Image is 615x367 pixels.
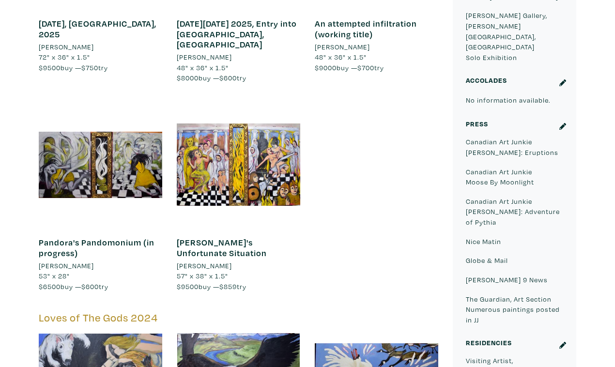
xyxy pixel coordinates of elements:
[39,63,108,72] span: buy — try
[466,10,563,62] p: [PERSON_NAME] Gallery, [PERSON_NAME][GEOGRAPHIC_DATA], [GEOGRAPHIC_DATA] Solo Exhibition
[39,260,162,271] a: [PERSON_NAME]
[177,52,232,62] li: [PERSON_NAME]
[219,73,237,82] span: $600
[466,95,551,105] small: No information available.
[315,18,417,40] a: An attempted infiltration (working title)
[177,63,229,72] span: 48" x 36" x 1.5"
[177,18,297,50] a: [DATE][DATE] 2025, Entry into [GEOGRAPHIC_DATA], [GEOGRAPHIC_DATA]
[39,42,94,52] li: [PERSON_NAME]
[177,260,232,271] li: [PERSON_NAME]
[81,282,99,291] span: $600
[219,282,237,291] span: $859
[177,282,199,291] span: $9500
[466,167,563,187] p: Canadian Art Junkie Moose By Moonlight
[177,237,267,259] a: [PERSON_NAME]'s Unfortunate Situation
[177,52,300,62] a: [PERSON_NAME]
[177,73,199,82] span: $8000
[466,275,563,285] p: [PERSON_NAME] 9 News
[39,282,108,291] span: buy — try
[315,63,384,72] span: buy — try
[315,42,438,52] a: [PERSON_NAME]
[466,338,512,347] small: Residencies
[466,294,563,325] p: The Guardian, Art Section Numerous paintings posted in JJ
[39,271,70,280] span: 53" x 28"
[39,18,156,40] a: [DATE], [GEOGRAPHIC_DATA], 2025
[315,52,367,61] span: 48" x 36" x 1.5"
[177,73,246,82] span: buy — try
[81,63,98,72] span: $750
[466,119,488,128] small: Press
[177,271,228,280] span: 57" x 38" x 1.5"
[357,63,374,72] span: $700
[39,52,90,61] span: 72" x 36" x 1.5"
[315,63,337,72] span: $9000
[177,260,300,271] a: [PERSON_NAME]
[39,260,94,271] li: [PERSON_NAME]
[39,282,61,291] span: $6500
[177,282,246,291] span: buy — try
[466,236,563,247] p: Nice Matin
[39,63,61,72] span: $9500
[466,255,563,266] p: Globe & Mail
[466,76,507,85] small: Accolades
[39,311,438,324] h5: Loves of The Gods 2024
[39,42,162,52] a: [PERSON_NAME]
[315,42,370,52] li: [PERSON_NAME]
[466,196,563,228] p: Canadian Art Junkie [PERSON_NAME]: Adventure of Pythia
[466,137,563,157] p: Canadian Art Junkie [PERSON_NAME]: Eruptions
[39,237,154,259] a: Pandora's Pandomonium (in progress)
